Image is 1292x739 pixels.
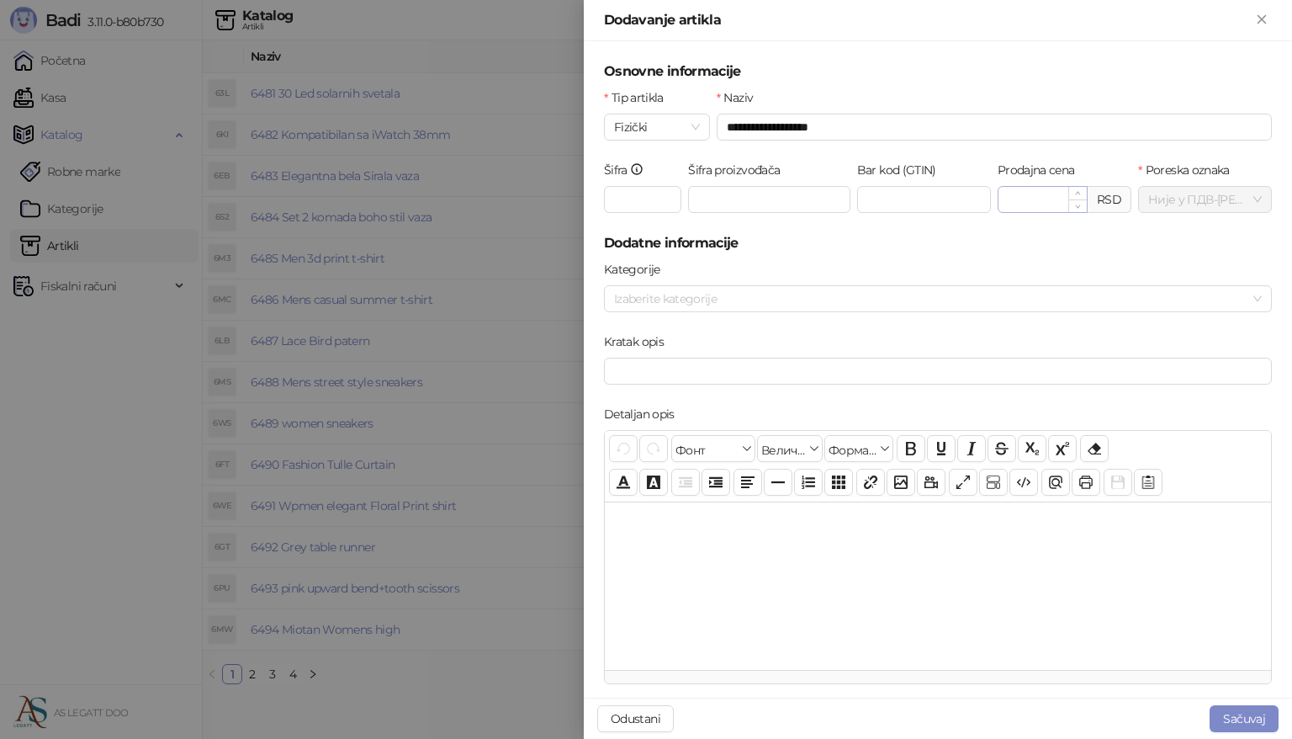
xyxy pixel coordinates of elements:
label: Kratak opis [604,332,674,351]
button: Фонт [671,435,755,462]
label: Šifra [604,161,654,179]
input: Šifra proizvođača [688,186,850,213]
label: Tip artikla [604,88,674,107]
button: Odustani [597,705,674,732]
button: Табела [824,469,853,496]
button: Сачувај [1104,469,1132,496]
span: Fizički [614,114,700,140]
button: Уклони формат [1080,435,1109,462]
label: Bar kod (GTIN) [857,161,946,179]
button: Формати [824,435,893,462]
button: Хоризонтална линија [764,469,792,496]
button: Искошено [957,435,986,462]
button: Приказ преко целог екрана [949,469,977,496]
label: Kategorije [604,260,670,279]
button: Веза [856,469,885,496]
button: Увлачење [702,469,730,496]
div: Dodavanje artikla [604,10,1252,30]
button: Извлачење [671,469,700,496]
button: Шаблон [1134,469,1162,496]
label: Šifra proizvođača [688,161,791,179]
button: Експонент [1048,435,1077,462]
div: RSD [1088,186,1131,213]
button: Преглед [1041,469,1070,496]
span: Није у ПДВ - [PERSON_NAME] ( 0,00 %) [1148,187,1262,212]
span: Decrease Value [1068,199,1087,212]
button: Прецртано [988,435,1016,462]
button: Sačuvaj [1210,705,1279,732]
button: Прикажи блокове [979,469,1008,496]
h5: Osnovne informacije [604,61,1272,82]
span: Increase Value [1068,187,1087,199]
button: Zatvori [1252,10,1272,30]
input: Naziv [717,114,1272,141]
h5: Dodatne informacije [604,233,1272,253]
button: Поврати [609,435,638,462]
button: Слика [887,469,915,496]
label: Poreska oznaka [1138,161,1240,179]
input: Bar kod (GTIN) [857,186,991,213]
span: up [1075,190,1081,196]
input: Kratak opis [604,358,1272,385]
button: Видео [917,469,945,496]
button: Боја позадине [639,469,668,496]
label: Detaljan opis [604,405,685,423]
label: Naziv [717,88,764,107]
button: Понови [639,435,668,462]
button: Поравнање [733,469,762,496]
button: Листа [794,469,823,496]
button: Индексирано [1018,435,1046,462]
button: Подвучено [927,435,956,462]
button: Штампај [1072,469,1100,496]
button: Подебљано [897,435,925,462]
label: Prodajna cena [998,161,1085,179]
button: Боја текста [609,469,638,496]
button: Приказ кода [1009,469,1038,496]
button: Величина [757,435,823,462]
span: down [1075,204,1081,210]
